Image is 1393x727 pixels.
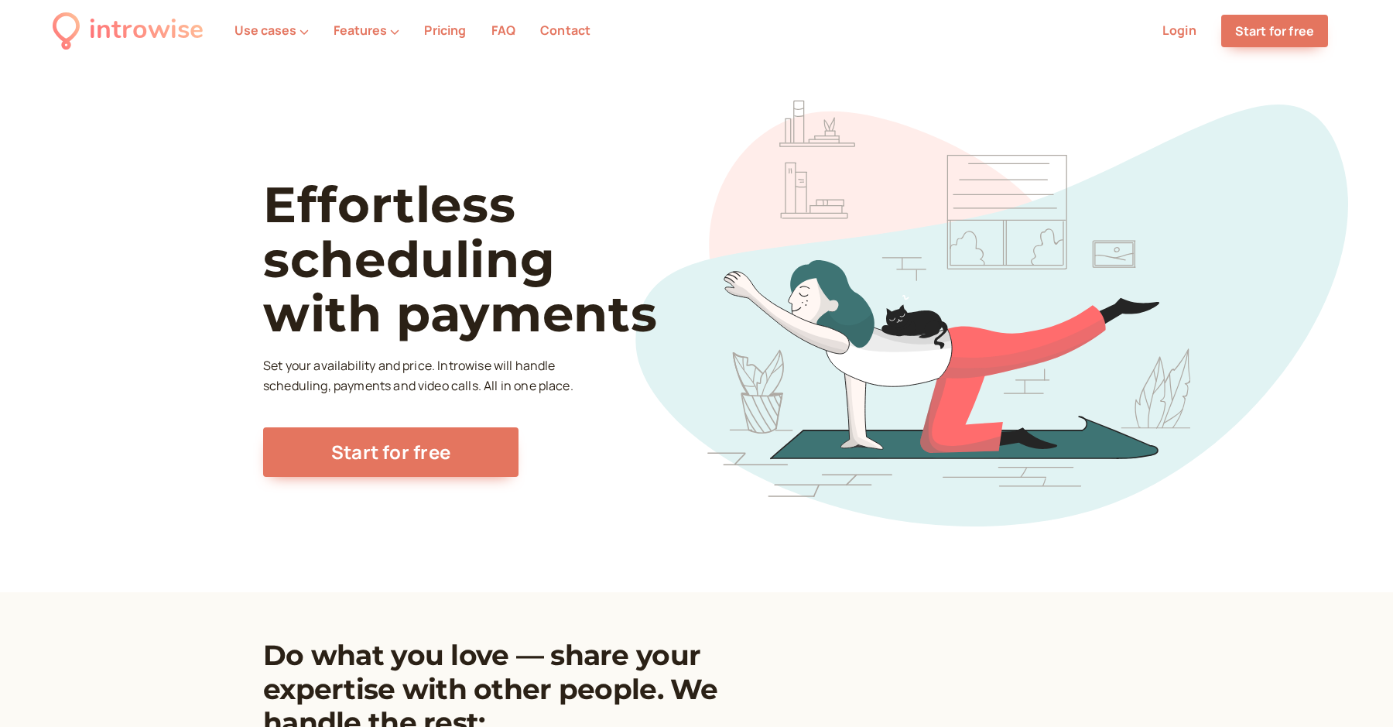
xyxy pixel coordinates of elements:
[491,22,515,39] a: FAQ
[424,22,466,39] a: Pricing
[1316,653,1393,727] iframe: Chat Widget
[263,427,519,477] a: Start for free
[53,9,204,52] a: introwise
[1162,22,1196,39] a: Login
[263,177,713,341] h1: Effortless scheduling with payments
[263,356,577,396] p: Set your availability and price. Introwise will handle scheduling, payments and video calls. All ...
[234,23,309,37] button: Use cases
[89,9,204,52] div: introwise
[334,23,399,37] button: Features
[540,22,590,39] a: Contact
[1221,15,1328,47] a: Start for free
